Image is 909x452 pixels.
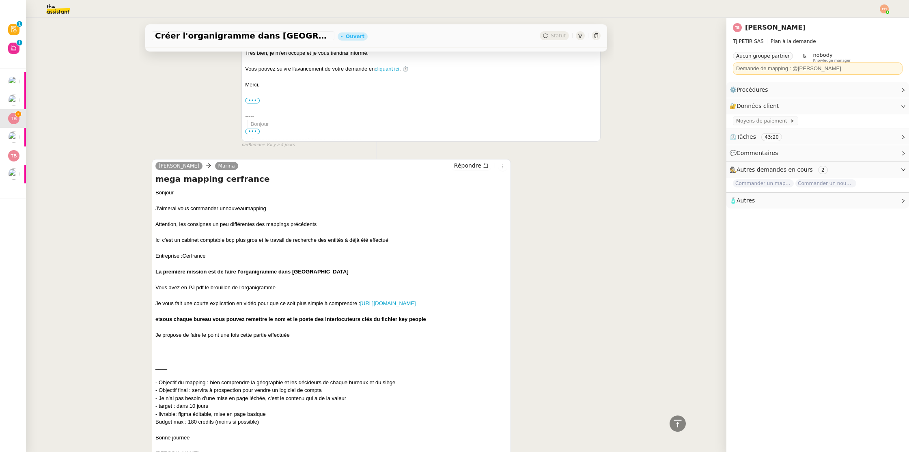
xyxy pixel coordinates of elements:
[737,133,756,140] span: Tâches
[360,300,416,306] a: [URL][DOMAIN_NAME]
[551,33,566,39] span: Statut
[17,21,22,27] nz-badge-sup: 1
[155,32,331,40] span: Créer l'organigramme dans [GEOGRAPHIC_DATA]
[155,268,507,363] div: Vous avez en PJ pdf le brouillon de l'organigramme Je vous fait une courte explication en vidéo p...
[155,162,202,170] a: [PERSON_NAME]
[245,49,597,57] div: Très bien, je m'en occupe et je vous tiendrai informé.
[241,142,295,149] small: Romane V.
[155,220,507,244] div: Attention, les consignes un peu différentes des mappings précédents Ici c'est un cabinet comptabl...
[241,142,248,149] span: par
[251,120,597,397] div: Bonjour J'aimerai vous commander un mapping Entreprise : C ____ - Objectif du mapping : bien comp...
[17,40,22,45] nz-badge-sup: 1
[730,101,782,111] span: 🔐
[737,86,768,93] span: Procédures
[733,23,742,32] img: svg
[726,162,909,178] div: 🕵️Autres demandes en cours 2
[451,161,491,170] button: Répondre
[737,150,778,156] span: Commentaires
[8,168,19,180] img: users%2Fjeuj7FhI7bYLyCU6UIN9LElSS4x1%2Favatar%2F1678820456145.jpeg
[726,145,909,161] div: 💬Commentaires
[813,52,832,58] span: nobody
[726,82,909,98] div: ⚙️Procédures
[795,179,856,187] span: Commander un nouveau mapping pour AINDEX
[454,161,481,170] span: Répondre
[8,150,19,161] img: svg
[730,85,772,95] span: ⚙️
[813,52,851,62] app-user-label: Knowledge manager
[737,103,779,109] span: Données client
[733,179,794,187] span: Commander un mapping pour ACORA
[155,173,507,185] h4: mega mapping cerfrance
[737,197,755,204] span: Autres
[733,52,793,60] nz-tag: Aucun groupe partner
[813,58,851,63] span: Knowledge manager
[730,166,831,173] span: 🕵️
[18,40,21,47] p: 1
[736,117,790,125] span: Moyens de paiement
[730,197,755,204] span: 🧴
[8,76,19,87] img: users%2FtFhOaBya8rNVU5KG7br7ns1BCvi2%2Favatar%2Faa8c47da-ee6c-4101-9e7d-730f2e64f978
[771,39,816,44] span: Plan à la demande
[730,133,789,140] span: ⏲️
[880,4,889,13] img: svg
[733,39,764,44] span: TJIPETIR SAS
[245,129,260,134] span: •••
[186,253,206,259] span: erfrance
[730,150,782,156] span: 💬
[818,166,828,174] nz-tag: 2
[226,205,246,211] span: nouveau
[726,129,909,145] div: ⏲️Tâches 43:20
[8,95,19,106] img: users%2Fjeuj7FhI7bYLyCU6UIN9LElSS4x1%2Favatar%2F1678820456145.jpeg
[270,142,295,149] span: il y a 4 jours
[245,112,597,121] div: -----
[803,52,806,62] span: &
[346,34,364,39] div: Ouvert
[726,193,909,209] div: 🧴Autres
[8,113,19,124] img: svg
[375,66,399,72] a: cliquant ici
[245,81,597,89] div: Merci,
[745,24,806,31] a: [PERSON_NAME]
[245,65,597,73] div: Vous pouvez suivre l'avancement de votre demande en . ⏱️
[736,65,899,73] div: Demande de mapping : @[PERSON_NAME]
[321,137,341,143] span: nouveau
[8,131,19,143] img: users%2FtFhOaBya8rNVU5KG7br7ns1BCvi2%2Favatar%2Faa8c47da-ee6c-4101-9e7d-730f2e64f978
[218,163,235,169] span: Marina
[155,269,349,275] b: La première mission est de faire l'organigramme dans [GEOGRAPHIC_DATA]
[245,98,260,103] label: •••
[160,316,426,322] b: sous chaque bureau vous pouvez remettre le nom et le poste des interlocuteurs clés du fichier key...
[726,98,909,114] div: 🔐Données client
[761,133,782,141] nz-tag: 43:20
[18,21,21,28] p: 1
[737,166,813,173] span: Autres demandes en cours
